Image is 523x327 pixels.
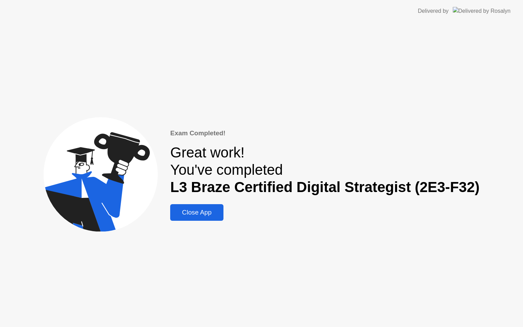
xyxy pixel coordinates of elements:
[170,128,479,138] div: Exam Completed!
[418,7,449,15] div: Delivered by
[170,204,223,221] button: Close App
[172,209,221,216] div: Close App
[170,179,479,195] b: L3 Braze Certified Digital Strategist (2E3-F32)
[170,144,479,196] div: Great work! You've completed
[453,7,511,15] img: Delivered by Rosalyn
